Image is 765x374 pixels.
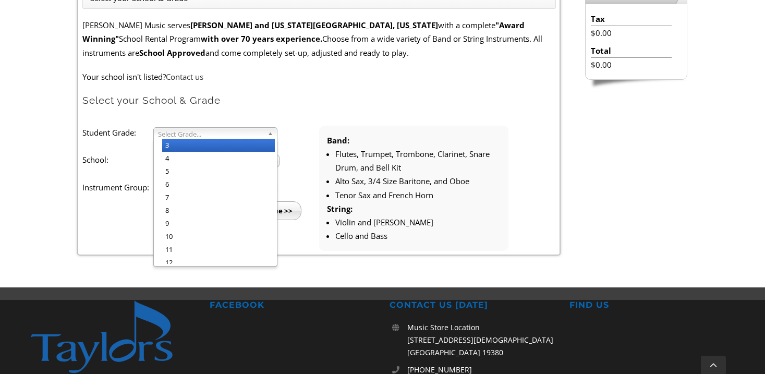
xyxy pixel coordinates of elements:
li: 10 [162,230,275,243]
li: 4 [162,152,275,165]
li: $0.00 [591,26,672,40]
h2: FACEBOOK [210,300,375,311]
p: Your school isn't listed? [82,70,556,83]
li: Tax [591,12,672,26]
strong: Band: [327,135,349,146]
label: Instrument Group: [82,180,153,194]
h2: CONTACT US [DATE] [390,300,555,311]
li: 5 [162,165,275,178]
li: Total [591,44,672,58]
label: School: [82,153,153,166]
li: 3 [162,139,275,152]
strong: [PERSON_NAME] and [US_STATE][GEOGRAPHIC_DATA], [US_STATE] [190,20,438,30]
li: 7 [162,191,275,204]
h2: Select your School & Grade [82,94,556,107]
li: Tenor Sax and French Horn [335,188,501,202]
img: sidebar-footer.png [585,80,687,89]
li: 6 [162,178,275,191]
li: Flutes, Trumpet, Trombone, Clarinet, Snare Drum, and Bell Kit [335,147,501,175]
p: Music Store Location [STREET_ADDRESS][DEMOGRAPHIC_DATA] [GEOGRAPHIC_DATA] 19380 [407,321,555,358]
a: Contact us [166,71,203,82]
li: 8 [162,204,275,217]
li: $0.00 [591,58,672,71]
p: [PERSON_NAME] Music serves with a complete School Rental Program Choose from a wide variety of Ba... [82,18,556,59]
li: Violin and [PERSON_NAME] [335,215,501,229]
li: Alto Sax, 3/4 Size Baritone, and Oboe [335,174,501,188]
h2: FIND US [569,300,735,311]
li: 12 [162,256,275,269]
li: Cello and Bass [335,229,501,243]
li: 11 [162,243,275,256]
img: footer-logo [30,300,195,374]
strong: with over 70 years experience. [201,33,322,44]
strong: String: [327,203,353,214]
label: Student Grade: [82,126,153,139]
li: 9 [162,217,275,230]
strong: School Approved [139,47,205,58]
span: Select Grade... [158,128,263,140]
